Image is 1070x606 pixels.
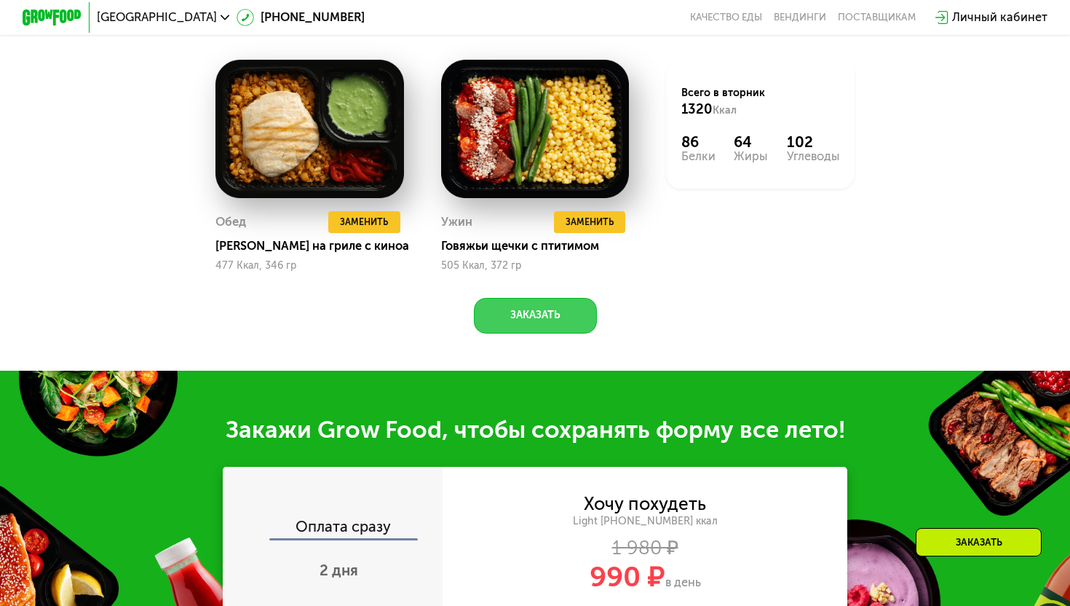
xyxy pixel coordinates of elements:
[734,151,768,162] div: Жиры
[320,562,358,579] span: 2 дня
[224,519,443,539] div: Оплата сразу
[665,575,701,589] span: в день
[681,86,840,119] div: Всего в вторник
[916,528,1042,556] div: Заказать
[590,560,665,594] span: 990 ₽
[441,260,630,272] div: 505 Ккал, 372 гр
[681,133,716,151] div: 86
[681,101,713,117] span: 1320
[774,12,826,23] a: Вендинги
[441,239,641,253] div: Говяжьи щечки с птитимом
[237,9,365,27] a: [PHONE_NUMBER]
[215,260,404,272] div: 477 Ккал, 346 гр
[681,151,716,162] div: Белки
[787,151,840,162] div: Углеводы
[443,515,847,528] div: Light [PHONE_NUMBER] ккал
[443,540,847,556] div: 1 980 ₽
[474,298,597,334] button: Заказать
[97,12,217,23] span: [GEOGRAPHIC_DATA]
[566,215,614,229] span: Заменить
[215,211,246,234] div: Обед
[787,133,840,151] div: 102
[441,211,472,234] div: Ужин
[838,12,916,23] div: поставщикам
[328,211,400,234] button: Заменить
[215,239,416,253] div: [PERSON_NAME] на гриле с киноа
[713,104,737,117] span: Ккал
[734,133,768,151] div: 64
[584,496,706,513] div: Хочу похудеть
[554,211,626,234] button: Заменить
[340,215,388,229] span: Заменить
[690,12,762,23] a: Качество еды
[952,9,1047,27] div: Личный кабинет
